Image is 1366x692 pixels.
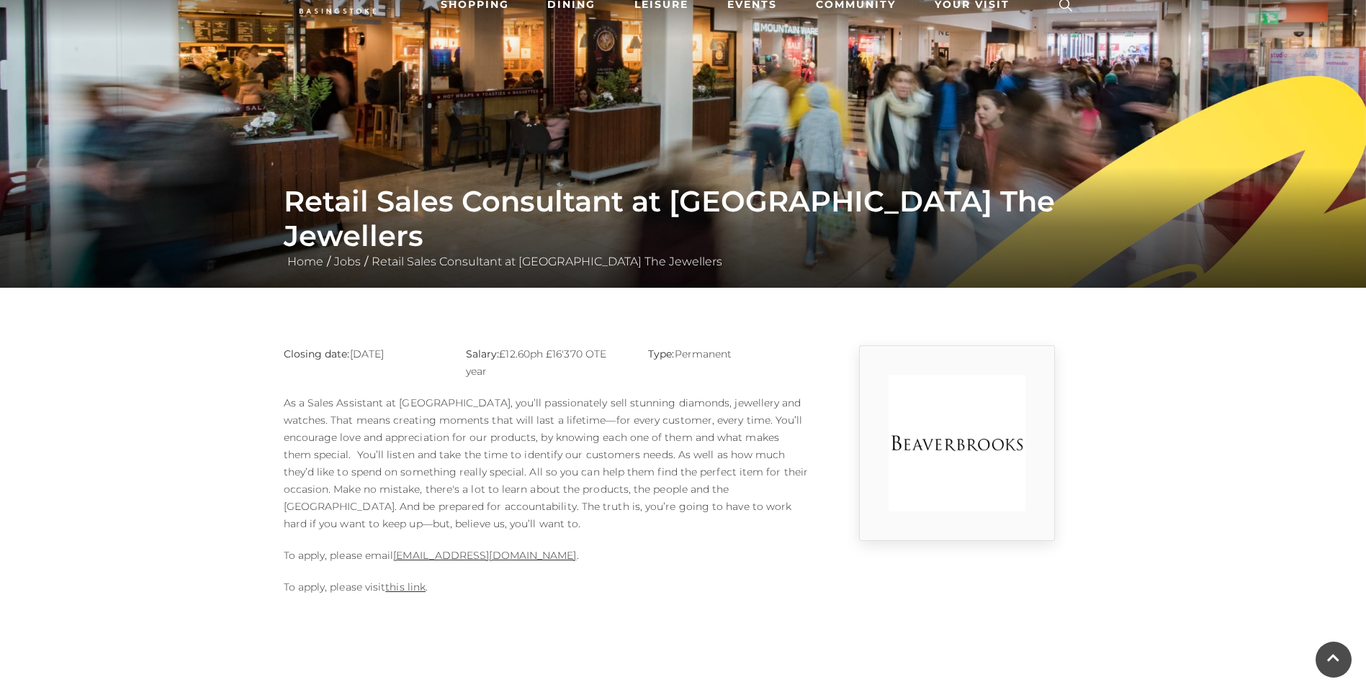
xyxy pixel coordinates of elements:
[331,255,364,268] a: Jobs
[284,345,444,363] p: [DATE]
[284,255,327,268] a: Home
[284,347,350,360] strong: Closing date:
[466,345,626,380] p: £12.60ph £16'370 OTE year
[284,184,1083,253] h1: Retail Sales Consultant at [GEOGRAPHIC_DATA] The Jewellers
[393,549,576,562] a: [EMAIL_ADDRESS][DOMAIN_NAME]
[273,184,1094,270] div: / /
[889,375,1025,511] img: 9_1554819311_aehn.png
[648,345,809,363] p: Permanent
[385,581,426,593] a: this link
[466,347,500,360] strong: Salary:
[284,578,809,596] p: To apply, please visit .
[284,547,809,564] p: To apply, please email .
[284,394,809,532] p: As a Sales Assistant at [GEOGRAPHIC_DATA], you’ll passionately sell stunning diamonds, jewellery ...
[368,255,726,268] a: Retail Sales Consultant at [GEOGRAPHIC_DATA] The Jewellers
[648,347,674,360] strong: Type:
